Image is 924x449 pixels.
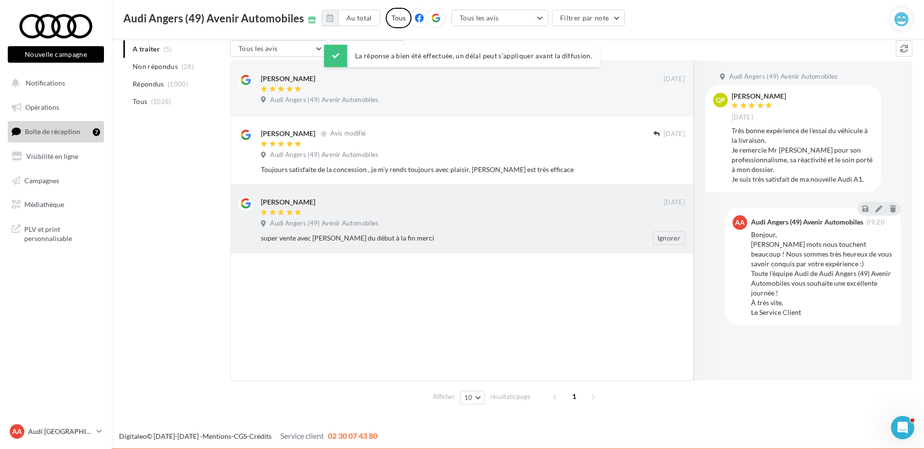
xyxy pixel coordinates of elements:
[239,44,278,52] span: Tous les avis
[6,73,102,93] button: Notifications
[93,128,100,136] div: 7
[490,392,530,401] span: résultats/page
[460,14,499,22] span: Tous les avis
[261,197,315,207] div: [PERSON_NAME]
[460,391,485,404] button: 10
[26,79,65,87] span: Notifications
[24,200,64,208] span: Médiathèque
[322,10,380,26] button: Au total
[729,72,838,81] span: Audi Angers (49) Avenir Automobiles
[119,432,147,440] a: Digitaleo
[133,62,178,71] span: Non répondus
[261,129,315,138] div: [PERSON_NAME]
[6,171,106,191] a: Campagnes
[203,432,231,440] a: Mentions
[182,63,194,70] span: (28)
[119,432,377,440] span: © [DATE]-[DATE] - - -
[6,146,106,167] a: Visibilité en ligne
[386,8,411,28] div: Tous
[280,431,324,440] span: Service client
[330,130,366,138] span: Avis modifié
[664,130,685,138] span: [DATE]
[261,165,622,174] div: Toujours satisfaite de la concession , je m’y rends toujours avec plaisir, [PERSON_NAME] est très...
[123,13,304,24] span: Audi Angers (49) Avenir Automobiles
[24,176,59,184] span: Campagnes
[751,230,893,317] div: Bonjour, [PERSON_NAME] mots nous touchent beaucoup ! Nous sommes très heureux de vous savoir conq...
[6,97,106,118] a: Opérations
[270,151,378,159] span: Audi Angers (49) Avenir Automobiles
[6,194,106,215] a: Médiathèque
[664,75,685,84] span: [DATE]
[249,432,272,440] a: Crédits
[716,95,725,105] span: qp
[24,223,100,243] span: PLV et print personnalisable
[26,152,78,160] span: Visibilité en ligne
[270,219,378,228] span: Audi Angers (49) Avenir Automobiles
[168,80,188,88] span: (1000)
[151,98,171,105] span: (1028)
[891,416,914,439] iframe: Intercom live chat
[751,219,863,225] div: Audi Angers (49) Avenir Automobiles
[328,431,377,440] span: 02 30 07 43 80
[8,46,104,63] button: Nouvelle campagne
[664,198,685,207] span: [DATE]
[234,432,247,440] a: CGS
[230,40,327,57] button: Tous les avis
[12,427,22,436] span: AA
[653,231,685,245] button: Ignorer
[451,10,548,26] button: Tous les avis
[338,10,380,26] button: Au total
[331,40,404,57] button: Filtrer par note
[566,389,582,404] span: 1
[867,219,885,225] span: 09:20
[552,10,625,26] button: Filtrer par note
[6,219,106,247] a: PLV et print personnalisable
[133,79,164,89] span: Répondus
[732,113,753,122] span: [DATE]
[8,422,104,441] a: AA Audi [GEOGRAPHIC_DATA]
[6,121,106,142] a: Boîte de réception7
[261,233,622,243] div: super vente avec [PERSON_NAME] du début à la fin merci
[261,74,315,84] div: [PERSON_NAME]
[25,103,59,111] span: Opérations
[25,127,80,136] span: Boîte de réception
[324,45,600,67] div: La réponse a bien été effectuée, un délai peut s’appliquer avant la diffusion.
[735,218,745,227] span: AA
[133,97,147,106] span: Tous
[732,93,786,100] div: [PERSON_NAME]
[464,394,473,401] span: 10
[732,126,873,184] div: Très bonne expérience de l’essai du véhicule à la livraison. Je remercie Mr [PERSON_NAME] pour so...
[270,96,378,104] span: Audi Angers (49) Avenir Automobiles
[433,392,455,401] span: Afficher
[28,427,93,436] p: Audi [GEOGRAPHIC_DATA]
